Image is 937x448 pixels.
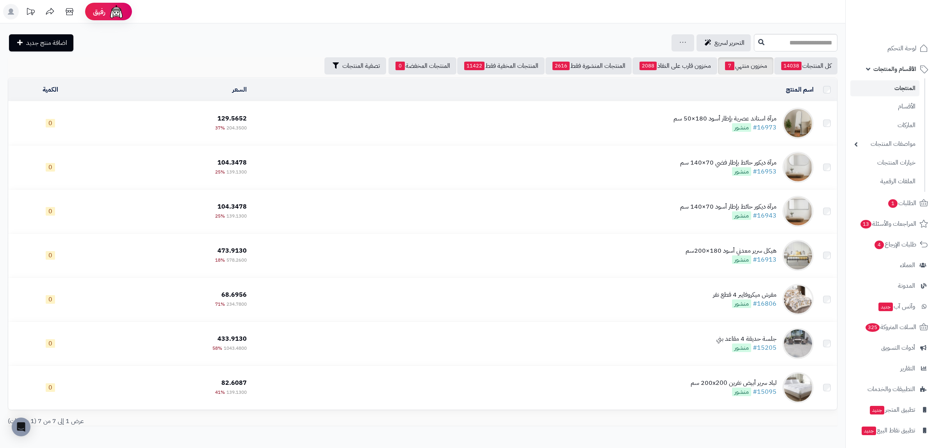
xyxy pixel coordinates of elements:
img: مرآة ديكور حائط بإطار أسود 70×140 سم [782,196,814,227]
span: التقارير [900,363,915,374]
div: مرآة ديكور حائط بإطار أسود 70×140 سم [680,202,777,211]
span: السلات المتروكة [865,322,916,333]
span: طلبات الإرجاع [874,239,916,250]
span: تطبيق المتجر [869,404,915,415]
a: الكمية [43,85,58,94]
a: اسم المنتج [786,85,814,94]
img: هيكل سرير معدني أسود 180×200سم [782,240,814,271]
span: الأقسام والمنتجات [873,64,916,74]
a: #16973 [753,123,777,132]
span: 4 [875,241,884,249]
a: مخزون منتهي7 [718,57,773,74]
div: مرآة ديكور حائط بإطار فضي 70×140 سم [680,158,777,167]
span: 473.9130 [217,246,247,255]
img: مفرش ميكروفايبر 4 قطع نفر [782,284,814,315]
span: جديد [870,406,884,414]
a: المدونة [850,276,932,295]
a: التطبيقات والخدمات [850,380,932,398]
span: 104.3478 [217,202,247,211]
span: 18% [215,257,225,264]
a: الأقسام [850,98,919,115]
img: مرآة ديكور حائط بإطار فضي 70×140 سم [782,152,814,183]
span: الطلبات [887,198,916,209]
a: المراجعات والأسئلة13 [850,214,932,233]
span: 0 [46,251,55,260]
a: المنتجات المنشورة فقط2616 [545,57,632,74]
span: اضافة منتج جديد [26,38,67,48]
div: Open Intercom Messenger [12,418,30,436]
span: لوحة التحكم [887,43,916,54]
div: لباد سرير أبيض نفرين 200x200 سم [691,379,777,388]
a: تطبيق نقاط البيعجديد [850,421,932,440]
span: 1043.4800 [224,345,247,352]
a: العملاء [850,256,932,274]
img: لباد سرير أبيض نفرين 200x200 سم [782,372,814,403]
span: 58% [212,345,222,352]
a: الطلبات1 [850,194,932,212]
a: تطبيق المتجرجديد [850,400,932,419]
span: 0 [46,207,55,216]
a: #16806 [753,299,777,308]
img: ai-face.png [109,4,124,19]
span: 41% [215,389,225,396]
span: 14038 [781,62,802,70]
span: منشور [732,167,751,176]
span: 2616 [552,62,570,70]
span: 25% [215,168,225,175]
span: 37% [215,124,225,131]
span: منشور [732,388,751,396]
span: 104.3478 [217,158,247,167]
span: وآتس آب [878,301,915,312]
span: 139.1300 [226,168,247,175]
span: أدوات التسويق [881,342,915,353]
span: 578.2600 [226,257,247,264]
span: منشور [732,344,751,352]
span: العملاء [900,260,915,271]
span: 0 [395,62,405,70]
span: 13 [860,220,871,228]
a: اضافة منتج جديد [9,34,73,51]
img: مرآة استاند عصرية بإطار أسود 180×50 سم [782,108,814,139]
a: السلات المتروكة325 [850,318,932,336]
div: جلسة حديقة 4 مقاعد بني [716,335,777,344]
a: مخزون قارب على النفاذ2088 [632,57,717,74]
span: 25% [215,212,225,220]
span: 2088 [640,62,657,70]
span: التطبيقات والخدمات [868,384,915,395]
span: التحرير لسريع [714,38,745,48]
div: عرض 1 إلى 7 من 7 (1 صفحات) [2,417,423,426]
a: لوحة التحكم [850,39,932,58]
div: هيكل سرير معدني أسود 180×200سم [686,246,777,255]
button: تصفية المنتجات [324,57,386,74]
span: 7 [725,62,734,70]
div: مفرش ميكروفايبر 4 قطع نفر [713,290,777,299]
a: #16913 [753,255,777,264]
a: مواصفات المنتجات [850,136,919,152]
a: الملفات الرقمية [850,173,919,190]
span: 0 [46,295,55,304]
a: #16953 [753,167,777,176]
span: 139.1300 [226,212,247,220]
span: منشور [732,211,751,220]
a: الماركات [850,117,919,134]
span: 68.6956 [221,290,247,299]
a: التقارير [850,359,932,378]
span: 129.5652 [217,114,247,123]
img: جلسة حديقة 4 مقاعد بني [782,328,814,359]
a: طلبات الإرجاع4 [850,235,932,254]
a: السعر [232,85,247,94]
a: كل المنتجات14038 [774,57,837,74]
span: منشور [732,255,751,264]
a: خيارات المنتجات [850,154,919,171]
span: جديد [862,427,876,435]
span: منشور [732,123,751,132]
a: المنتجات المخفضة0 [388,57,456,74]
a: أدوات التسويق [850,338,932,357]
span: تصفية المنتجات [342,61,380,71]
span: 1 [888,199,898,208]
a: وآتس آبجديد [850,297,932,316]
span: منشور [732,299,751,308]
span: 0 [46,163,55,172]
span: 433.9130 [217,334,247,344]
span: 234.7800 [226,301,247,308]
